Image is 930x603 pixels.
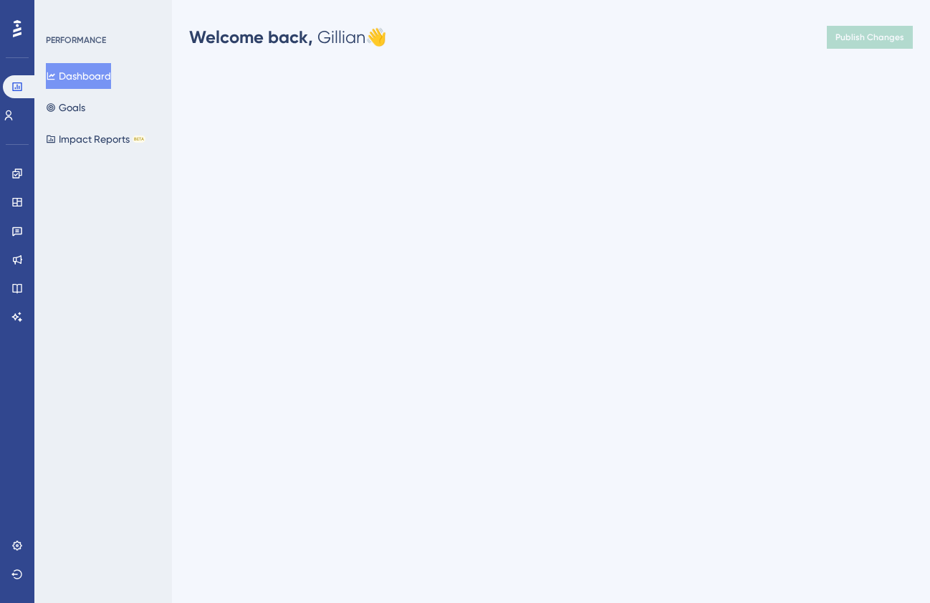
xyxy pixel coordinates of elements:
[46,34,106,46] div: PERFORMANCE
[133,136,145,143] div: BETA
[835,32,904,43] span: Publish Changes
[189,27,313,47] span: Welcome back,
[827,26,913,49] button: Publish Changes
[46,63,111,89] button: Dashboard
[46,126,145,152] button: Impact ReportsBETA
[189,26,387,49] div: Gillian 👋
[46,95,85,120] button: Goals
